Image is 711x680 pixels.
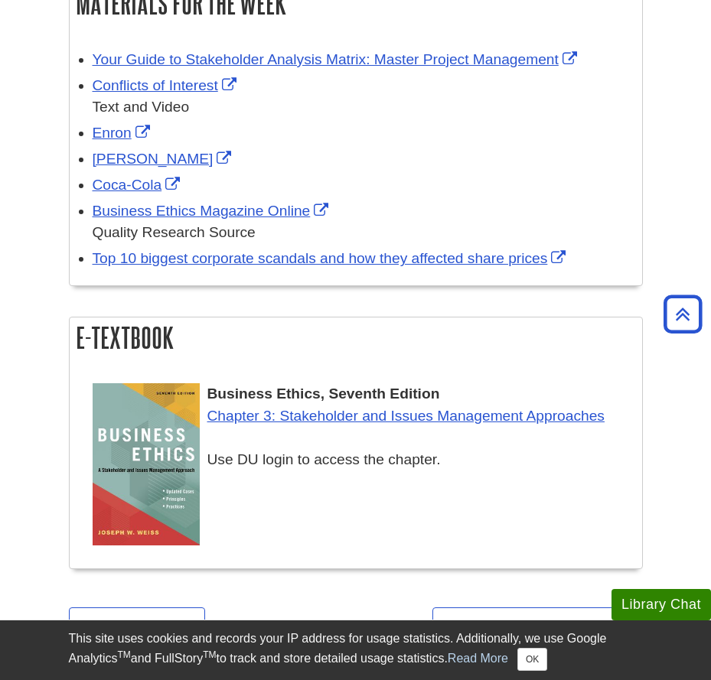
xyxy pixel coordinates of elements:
a: <<Previous:Ebook [69,607,206,643]
a: Link opens in new window [93,151,236,167]
button: Close [517,648,547,671]
a: Next:Legal & Societal | LO4 >> [432,607,634,643]
div: Quality Research Source [93,222,634,244]
h2: E-Textbook [70,317,642,358]
div: Use DU login to access the chapter. [93,405,634,471]
strong: Next: [448,618,479,631]
a: Link opens in new window [93,203,333,219]
sup: TM [118,649,131,660]
a: Link opens in new window [93,177,184,193]
span: Business Ethics, Seventh Edition [207,386,440,402]
img: Cover Art [93,383,200,545]
a: Chapter 3: Stakeholder and Issues Management Approaches [207,408,605,424]
a: Link opens in new window [93,77,240,93]
a: Link opens in new window [93,250,570,266]
sup: TM [203,649,216,660]
button: Library Chat [612,589,711,620]
div: Text and Video [93,96,634,119]
a: Back to Top [658,304,707,324]
a: Link opens in new window [93,125,154,141]
a: Link opens in new window [93,51,581,67]
a: Read More [448,652,508,665]
div: This site uses cookies and records your IP address for usage statistics. Additionally, we use Goo... [69,630,643,671]
strong: Previous: [99,618,155,631]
